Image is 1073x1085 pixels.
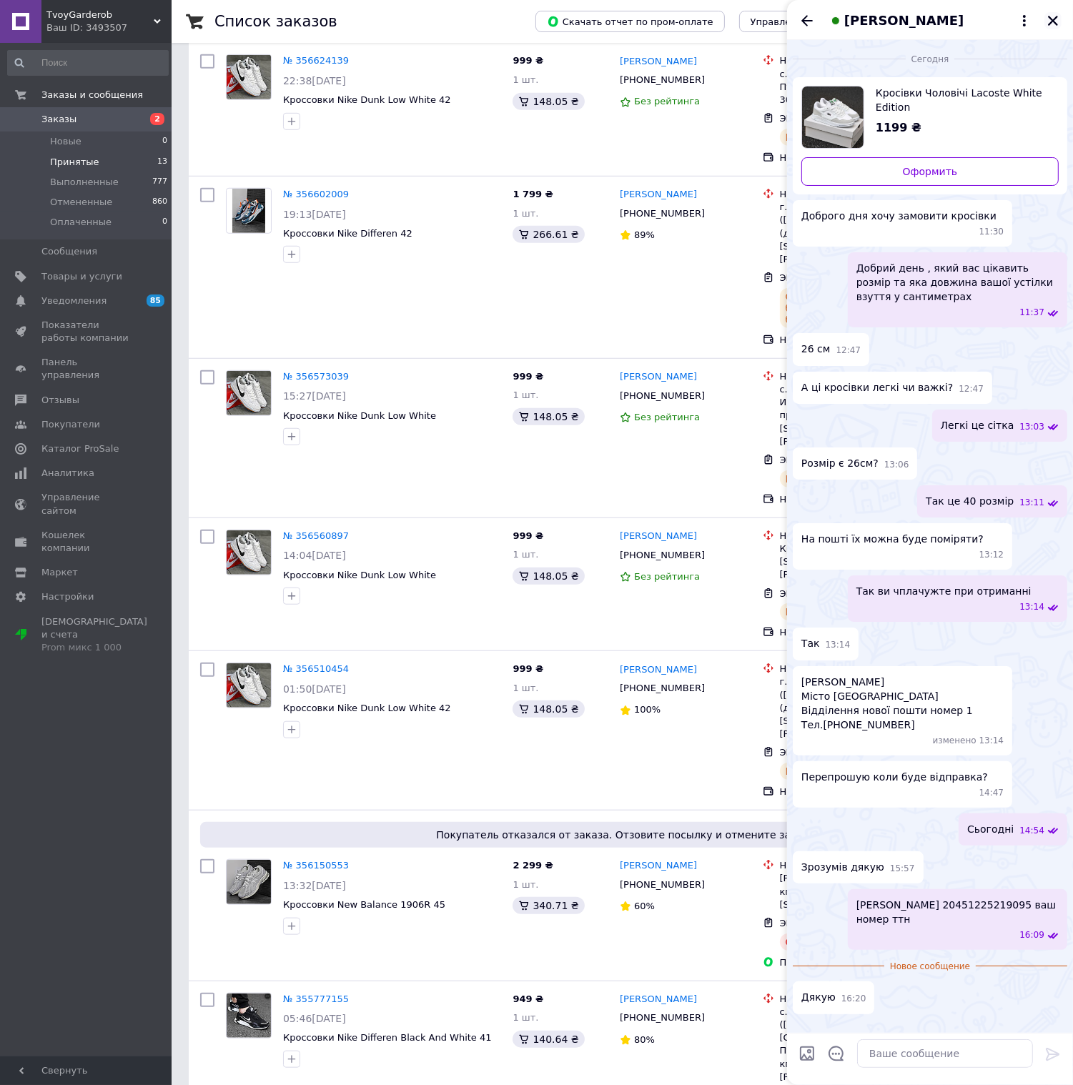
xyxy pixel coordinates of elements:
div: [PHONE_NUMBER] [617,679,708,698]
a: Оформить [801,157,1059,186]
span: 89% [634,229,655,240]
span: Принятые [50,156,99,169]
img: Фото товару [227,860,271,904]
span: [PERSON_NAME] Місто [GEOGRAPHIC_DATA] Відділення нової пошти номер 1 Тел.[PHONE_NUMBER] [801,675,973,732]
span: 13:14 12.08.2025 [979,735,1004,747]
button: Скачать отчет по пром-оплате [535,11,725,32]
span: Кросівки Чоловічі Lacoste White Edition [876,86,1047,114]
span: ЭН: 20451221920259 [780,918,882,928]
a: Фото товару [226,54,272,100]
h1: Список заказов [214,13,337,30]
span: 777 [152,176,167,189]
a: [PERSON_NAME] [620,55,697,69]
span: 22:38[DATE] [283,75,346,86]
span: Товары и услуги [41,270,122,283]
span: Кроссовки Nike Dunk Low White 42 [283,94,451,105]
span: Без рейтинга [634,412,700,422]
span: 14:54 12.08.2025 [1019,825,1044,837]
span: Показатели работы компании [41,319,132,345]
span: 1 шт. [513,879,538,890]
span: Добрий день , який вас цікавить розмір та яка довжина вашої устілки взуття у сантиметрах [856,261,1059,304]
div: Нова Пошта [780,663,922,675]
div: Ваш ID: 3493507 [46,21,172,34]
div: Готово к выдаче [780,763,879,780]
a: Кроссовки Nike Differen Black And White 41 [283,1032,492,1043]
span: Кроссовки Nike Differen 42 [283,228,412,239]
div: [PHONE_NUMBER] [617,204,708,223]
img: Фото товару [227,55,271,99]
div: Нова Пошта [780,188,922,201]
span: Панель управления [41,356,132,382]
span: 15:57 12.08.2025 [890,863,915,875]
div: Нова Пошта [780,993,922,1006]
span: Управление статусами [751,16,863,27]
span: 14:47 12.08.2025 [979,787,1004,799]
span: Кошелек компании [41,529,132,555]
span: ЭН: 20451224120001 [780,588,882,599]
span: 13:06 12.08.2025 [884,459,909,471]
div: Пром-оплата [780,956,922,969]
a: № 356624139 [283,55,349,66]
a: Кроссовки Nike Dunk Low White 42 [283,703,451,713]
button: Закрыть [1044,12,1062,29]
img: 6039319058_w640_h640_krossovki-muzhskie-lacoste.jpg [802,86,864,148]
span: 16:20 12.08.2025 [841,993,866,1005]
span: Заказы и сообщения [41,89,143,101]
span: Сообщения [41,245,97,258]
span: Без рейтинга [634,96,700,106]
div: 148.05 ₴ [513,93,584,110]
div: 340.71 ₴ [513,897,584,914]
div: г. [GEOGRAPHIC_DATA] ([GEOGRAPHIC_DATA].), №4 (до 30 кг на одно место): [STREET_ADDRESS][PERSON_N... [780,201,922,266]
a: Кроссовки New Balance 1906R 45 [283,899,445,910]
span: Отмененные [50,196,112,209]
div: Наложенный платеж [780,626,922,639]
img: Фото товару [227,663,271,708]
a: [PERSON_NAME] [620,859,697,873]
div: Prom микс 1 000 [41,641,147,654]
span: Кроссовки Nike Dunk Low White [283,410,436,421]
a: № 355777155 [283,994,349,1004]
div: Наложенный платеж [780,786,922,798]
input: Поиск [7,50,169,76]
span: 999 ₴ [513,530,543,541]
span: ЭН: 20451224112005 [780,747,882,758]
div: 266.61 ₴ [513,226,584,243]
img: Фото товару [227,371,271,415]
span: TvoyGarderob [46,9,154,21]
span: 80% [634,1034,655,1045]
a: Кроссовки Nike Dunk Low White [283,570,436,580]
div: [PHONE_NUMBER] [617,1009,708,1027]
span: [PERSON_NAME] 20451225219095 ваш номер ттн [856,898,1059,926]
a: Фото товару [226,859,272,905]
div: 148.05 ₴ [513,408,584,425]
span: [PERSON_NAME] [844,11,964,30]
button: Открыть шаблоны ответов [827,1044,846,1063]
span: 13:14 12.08.2025 [826,639,851,651]
span: Заказы [41,113,76,126]
span: Каталог ProSale [41,442,119,455]
span: 01:50[DATE] [283,683,346,695]
span: 999 ₴ [513,663,543,674]
div: Нова Пошта [780,54,922,67]
div: 148.05 ₴ [513,568,584,585]
div: Статус отправления будет известен в ближайшее время [780,288,922,328]
div: [PHONE_NUMBER] [617,876,708,894]
span: ЭН: 20451224071003 [780,113,882,124]
span: ЭН: 20451224085561 [780,455,882,465]
div: [PHONE_NUMBER] [617,546,708,565]
span: 13 [157,156,167,169]
span: 85 [147,294,164,307]
span: А ці кросівки легкі чи важкі? [801,380,953,395]
div: с. Самары (Волынская обл.), Пункт приема - выдачи (до 30 кг), [STREET_ADDRESS] [780,68,922,107]
span: 1 шт. [513,1012,538,1023]
div: 12.08.2025 [793,51,1067,66]
span: 12:47 12.08.2025 [959,383,984,395]
button: [PERSON_NAME] [827,11,1033,30]
span: Отзывы [41,394,79,407]
div: [PHONE_NUMBER] [617,71,708,89]
a: № 356602009 [283,189,349,199]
